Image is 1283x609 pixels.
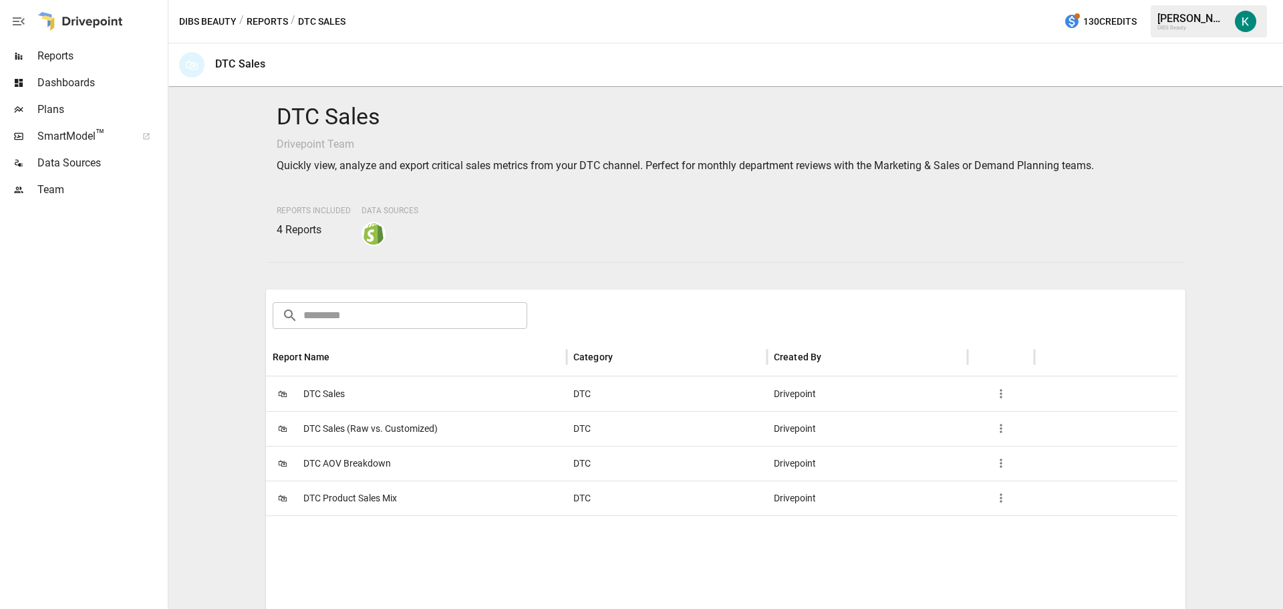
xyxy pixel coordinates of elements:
span: Reports [37,48,165,64]
button: Sort [823,348,841,366]
span: 🛍 [273,453,293,473]
h4: DTC Sales [277,103,1175,131]
span: DTC Sales (Raw vs. Customized) [303,412,438,446]
button: DIBS Beauty [179,13,237,30]
div: Report Name [273,352,330,362]
span: DTC AOV Breakdown [303,447,391,481]
div: DIBS Beauty [1157,25,1227,31]
div: Drivepoint [767,411,968,446]
button: Sort [614,348,633,366]
span: Data Sources [362,206,418,215]
span: 🛍 [273,384,293,404]
span: 🛍 [273,418,293,439]
p: Quickly view, analyze and export critical sales metrics from your DTC channel. Perfect for monthl... [277,158,1175,174]
span: ™ [96,126,105,143]
div: DTC [567,481,767,515]
p: Drivepoint Team [277,136,1175,152]
span: Reports Included [277,206,351,215]
span: Dashboards [37,75,165,91]
button: Sort [331,348,350,366]
div: / [291,13,295,30]
div: Drivepoint [767,481,968,515]
img: Katherine Rose [1235,11,1256,32]
span: DTC Product Sales Mix [303,481,397,515]
span: Data Sources [37,155,165,171]
button: Reports [247,13,288,30]
div: DTC [567,411,767,446]
div: Category [573,352,613,362]
img: shopify [363,223,384,245]
div: DTC [567,376,767,411]
div: DTC Sales [215,57,265,70]
div: Drivepoint [767,376,968,411]
div: Drivepoint [767,446,968,481]
div: 🛍 [179,52,204,78]
span: Plans [37,102,165,118]
span: 🛍 [273,488,293,508]
span: DTC Sales [303,377,345,411]
button: Katherine Rose [1227,3,1264,40]
div: Created By [774,352,822,362]
p: 4 Reports [277,222,351,238]
span: SmartModel [37,128,128,144]
div: / [239,13,244,30]
div: [PERSON_NAME] [1157,12,1227,25]
span: 130 Credits [1083,13,1137,30]
span: Team [37,182,165,198]
div: DTC [567,446,767,481]
button: 130Credits [1058,9,1142,34]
